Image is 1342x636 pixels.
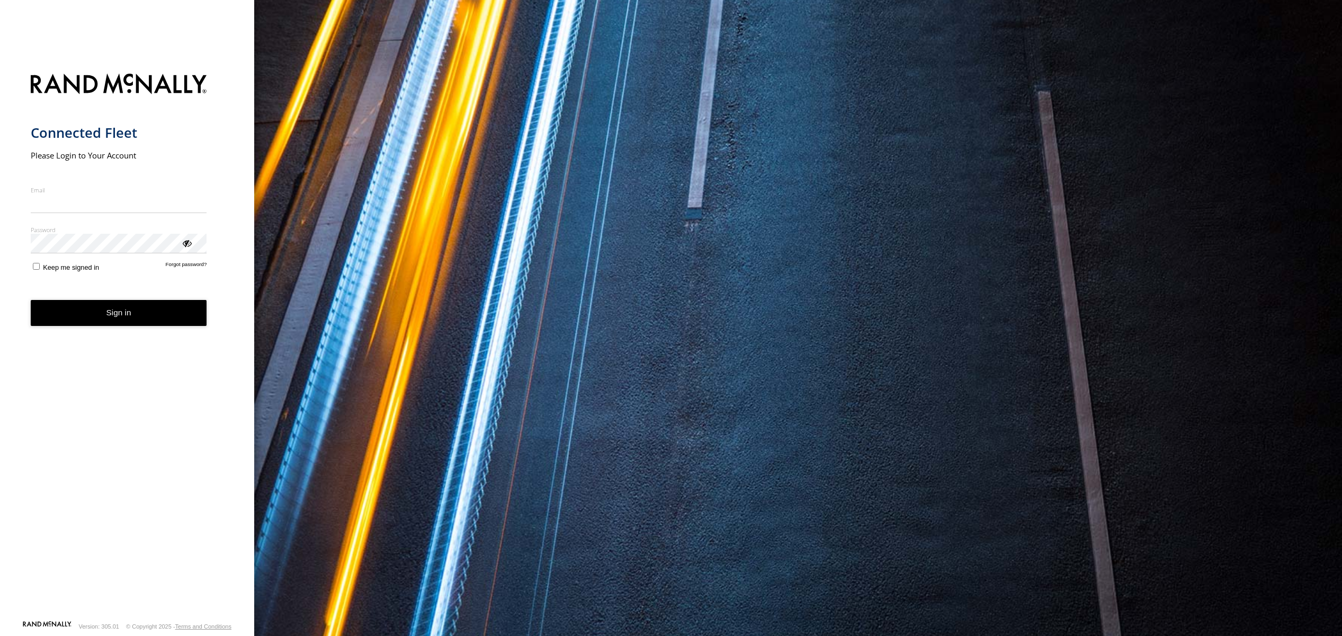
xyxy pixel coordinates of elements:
[33,263,40,270] input: Keep me signed in
[31,150,207,161] h2: Please Login to Your Account
[23,621,71,632] a: Visit our Website
[181,237,192,248] div: ViewPassword
[31,67,224,620] form: main
[79,623,119,630] div: Version: 305.01
[31,124,207,142] h1: Connected Fleet
[31,300,207,326] button: Sign in
[31,226,207,234] label: Password
[166,261,207,271] a: Forgot password?
[43,263,99,271] span: Keep me signed in
[31,186,207,194] label: Email
[31,72,207,99] img: Rand McNally
[126,623,231,630] div: © Copyright 2025 -
[175,623,231,630] a: Terms and Conditions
